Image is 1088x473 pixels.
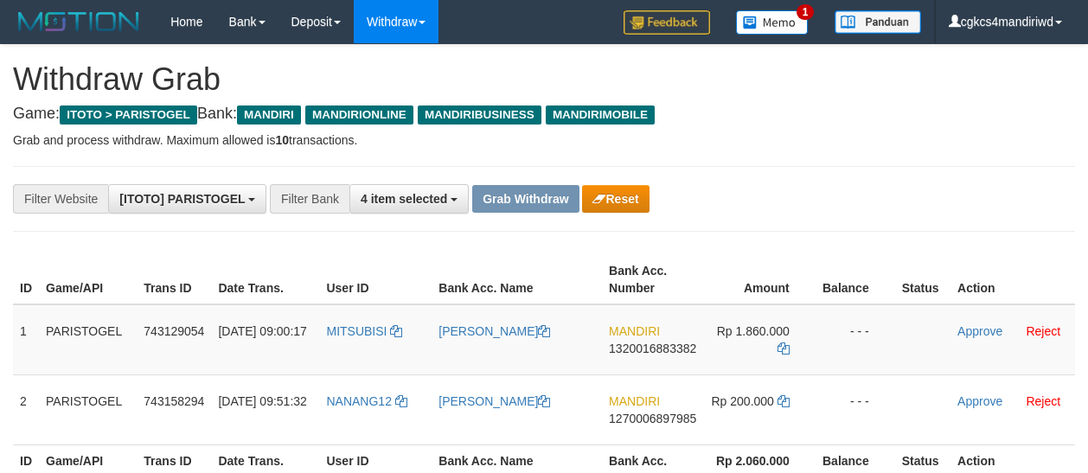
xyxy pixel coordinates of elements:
a: Copy 200000 to clipboard [778,394,790,408]
td: 1 [13,304,39,375]
img: MOTION_logo.png [13,9,144,35]
span: MITSUBISI [326,324,387,338]
th: Game/API [39,255,137,304]
img: Feedback.jpg [624,10,710,35]
span: MANDIRI [237,105,301,125]
span: Copy 1320016883382 to clipboard [609,342,696,355]
th: ID [13,255,39,304]
p: Grab and process withdraw. Maximum allowed is transactions. [13,131,1075,149]
button: Reset [582,185,649,213]
th: Balance [816,255,895,304]
a: Approve [957,324,1002,338]
th: Bank Acc. Number [602,255,703,304]
span: [DATE] 09:51:32 [218,394,306,408]
span: [DATE] 09:00:17 [218,324,306,338]
strong: 10 [275,133,289,147]
img: Button%20Memo.svg [736,10,809,35]
td: - - - [816,304,895,375]
span: MANDIRI [609,324,660,338]
a: NANANG12 [326,394,406,408]
a: MITSUBISI [326,324,402,338]
span: NANANG12 [326,394,391,408]
th: Amount [703,255,815,304]
button: Grab Withdraw [472,185,579,213]
span: [ITOTO] PARISTOGEL [119,192,245,206]
span: 743129054 [144,324,204,338]
td: - - - [816,374,895,444]
span: Rp 200.000 [711,394,773,408]
span: Rp 1.860.000 [717,324,790,338]
span: 4 item selected [361,192,447,206]
a: [PERSON_NAME] [438,324,550,338]
th: Trans ID [137,255,211,304]
th: Status [895,255,950,304]
a: Reject [1026,394,1060,408]
th: Action [950,255,1075,304]
th: User ID [319,255,432,304]
span: 743158294 [144,394,204,408]
a: Copy 1860000 to clipboard [778,342,790,355]
button: 4 item selected [349,184,469,214]
td: 2 [13,374,39,444]
img: panduan.png [835,10,921,34]
a: Approve [957,394,1002,408]
h1: Withdraw Grab [13,62,1075,97]
span: 1 [797,4,815,20]
div: Filter Bank [270,184,349,214]
span: MANDIRIMOBILE [546,105,655,125]
div: Filter Website [13,184,108,214]
span: ITOTO > PARISTOGEL [60,105,197,125]
a: Reject [1026,324,1060,338]
span: Copy 1270006897985 to clipboard [609,412,696,425]
td: PARISTOGEL [39,304,137,375]
a: [PERSON_NAME] [438,394,550,408]
span: MANDIRIONLINE [305,105,413,125]
th: Bank Acc. Name [432,255,602,304]
th: Date Trans. [211,255,319,304]
span: MANDIRIBUSINESS [418,105,541,125]
td: PARISTOGEL [39,374,137,444]
button: [ITOTO] PARISTOGEL [108,184,266,214]
span: MANDIRI [609,394,660,408]
h4: Game: Bank: [13,105,1075,123]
